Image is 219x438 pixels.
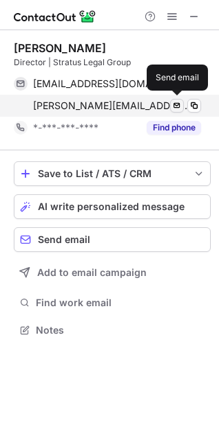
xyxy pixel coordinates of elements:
div: Save to List / ATS / CRM [38,168,187,179]
div: Director | Stratus Legal Group [14,56,211,69]
span: [PERSON_NAME][EMAIL_ADDRESS][PERSON_NAME][DOMAIN_NAME] [33,100,191,112]
span: Add to email campaign [37,267,147,278]
button: Notes [14,321,211,340]
div: [PERSON_NAME] [14,41,106,55]
button: Reveal Button [147,121,201,135]
span: Find work email [36,297,205,309]
span: [EMAIL_ADDRESS][DOMAIN_NAME] [33,78,191,90]
span: Send email [38,234,90,245]
button: Add to email campaign [14,260,211,285]
button: Send email [14,227,211,252]
button: Find work email [14,293,211,312]
button: save-profile-one-click [14,161,211,186]
span: Notes [36,324,205,336]
img: ContactOut v5.3.10 [14,8,96,25]
span: AI write personalized message [38,201,185,212]
button: AI write personalized message [14,194,211,219]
